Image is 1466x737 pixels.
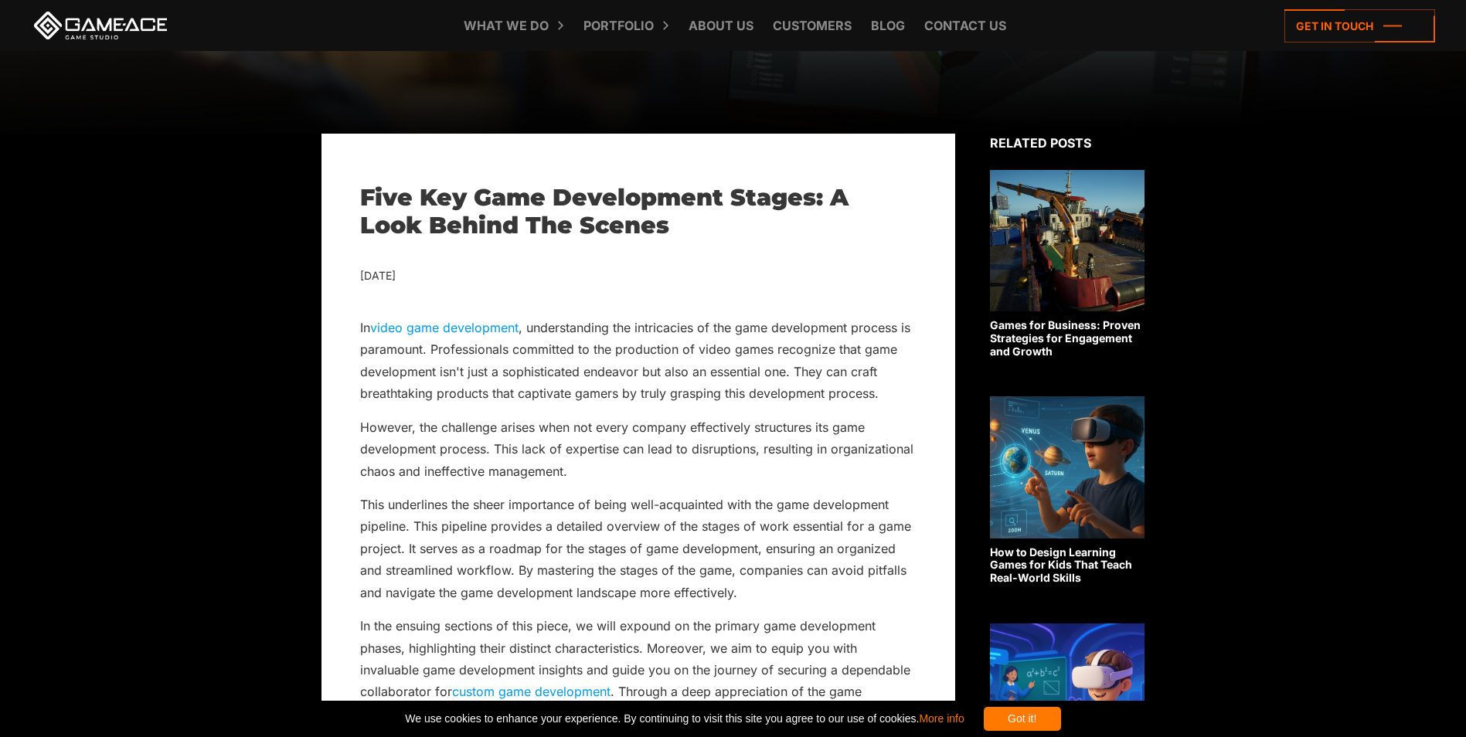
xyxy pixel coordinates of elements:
[990,134,1145,152] div: Related posts
[452,684,611,699] a: custom game development
[370,320,519,335] a: video game development
[984,707,1061,731] div: Got it!
[360,184,917,239] h1: Five Key Game Development Stages: A Look Behind The Scenes
[990,170,1145,358] a: Games for Business: Proven Strategies for Engagement and Growth
[360,317,917,405] p: In , understanding the intricacies of the game development process is paramount. Professionals co...
[360,416,917,482] p: However, the challenge arises when not every company effectively structures its game development ...
[405,707,964,731] span: We use cookies to enhance your experience. By continuing to visit this site you agree to our use ...
[919,712,964,725] a: More info
[1284,9,1435,42] a: Get in touch
[990,170,1145,311] img: Related
[360,494,917,603] p: This underlines the sheer importance of being well-acquainted with the game development pipeline....
[990,396,1145,585] a: How to Design Learning Games for Kids That Teach Real-World Skills
[990,396,1145,538] img: Related
[360,615,917,725] p: In the ensuing sections of this piece, we will expound on the primary game development phases, hi...
[360,267,917,286] div: [DATE]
